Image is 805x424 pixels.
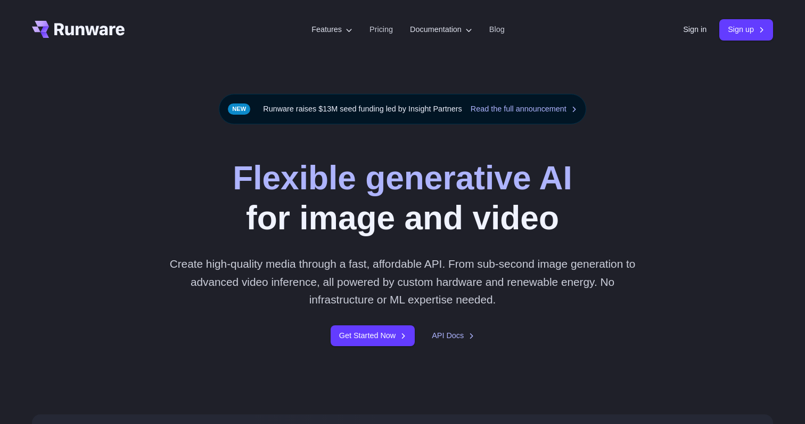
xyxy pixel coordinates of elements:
h1: for image and video [233,158,572,238]
a: Read the full announcement [471,103,577,115]
a: Get Started Now [331,325,415,346]
a: Sign in [683,23,707,36]
strong: Flexible generative AI [233,159,572,196]
label: Features [311,23,352,36]
label: Documentation [410,23,472,36]
p: Create high-quality media through a fast, affordable API. From sub-second image generation to adv... [166,255,640,308]
a: Sign up [719,19,773,40]
a: API Docs [432,330,474,342]
a: Blog [489,23,505,36]
a: Go to / [32,21,125,38]
div: Runware raises $13M seed funding led by Insight Partners [219,94,586,124]
a: Pricing [369,23,393,36]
